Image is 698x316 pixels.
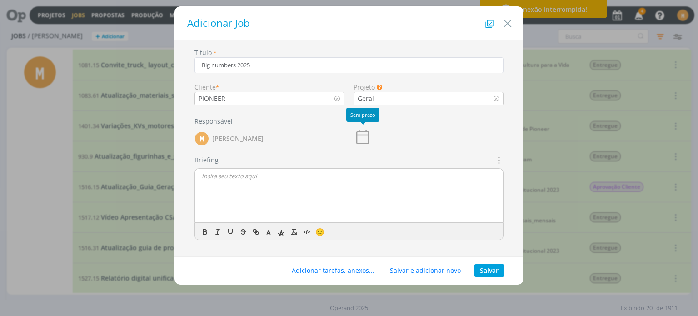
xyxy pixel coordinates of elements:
[194,155,219,165] label: Briefing
[354,94,376,103] div: Geral
[354,82,504,92] div: Projeto
[384,264,467,277] button: Salvar e adicionar novo
[195,132,209,145] div: M
[212,135,264,142] span: [PERSON_NAME]
[358,94,376,103] div: Geral
[194,82,344,92] div: Cliente
[315,227,324,237] span: 🙂
[313,226,326,237] button: 🙂
[194,116,233,126] label: Responsável
[501,12,514,30] button: Close
[194,48,212,57] label: Título
[262,226,275,237] span: Cor do Texto
[474,264,504,277] button: Salvar
[184,15,514,31] h1: Adicionar Job
[174,6,523,285] div: dialog
[275,226,288,237] span: Cor de Fundo
[194,130,264,148] button: M[PERSON_NAME]
[199,94,227,103] div: PIONEER
[195,94,227,103] div: PIONEER
[346,108,379,122] div: Sem prazo
[286,264,380,277] button: Adicionar tarefas, anexos...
